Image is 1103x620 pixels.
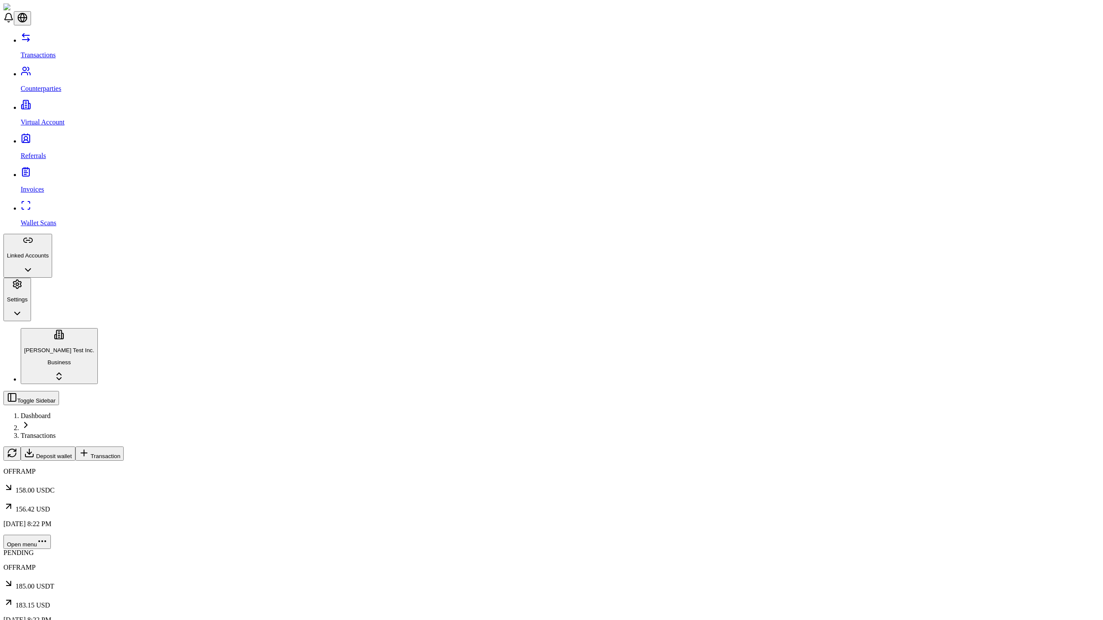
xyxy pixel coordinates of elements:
[21,446,75,461] button: Deposit wallet
[3,468,1100,475] p: OFFRAMP
[24,359,94,366] p: Business
[21,118,1100,126] p: Virtual Account
[21,51,1100,59] p: Transactions
[21,205,1100,227] a: Wallet Scans
[21,152,1100,160] p: Referrals
[21,432,56,439] a: Transactions
[3,597,1100,609] p: 183.15 USD
[21,85,1100,93] p: Counterparties
[7,296,28,303] p: Settings
[17,397,56,404] span: Toggle Sidebar
[36,453,72,459] span: Deposit wallet
[3,578,1100,590] p: 185.00 USDT
[21,37,1100,59] a: Transactions
[3,501,1100,513] p: 156.42 USD
[3,535,51,549] button: Open menu
[3,391,59,405] button: Toggle Sidebar
[21,137,1100,160] a: Referrals
[3,278,31,322] button: Settings
[21,104,1100,126] a: Virtual Account
[21,186,1100,193] p: Invoices
[7,252,49,259] p: Linked Accounts
[3,412,1100,440] nav: breadcrumb
[3,520,1100,528] p: [DATE] 8:22 PM
[24,347,94,353] p: [PERSON_NAME] Test Inc.
[21,171,1100,193] a: Invoices
[21,412,50,419] a: Dashboard
[3,234,52,278] button: Linked Accounts
[21,328,98,384] button: [PERSON_NAME] Test Inc.Business
[3,482,1100,494] p: 158.00 USDC
[7,541,37,548] span: Open menu
[75,446,124,461] button: Transaction
[90,453,120,459] span: Transaction
[21,70,1100,93] a: Counterparties
[3,549,1100,557] div: PENDING
[21,219,1100,227] p: Wallet Scans
[3,564,1100,571] p: OFFRAMP
[3,3,55,11] img: ShieldPay Logo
